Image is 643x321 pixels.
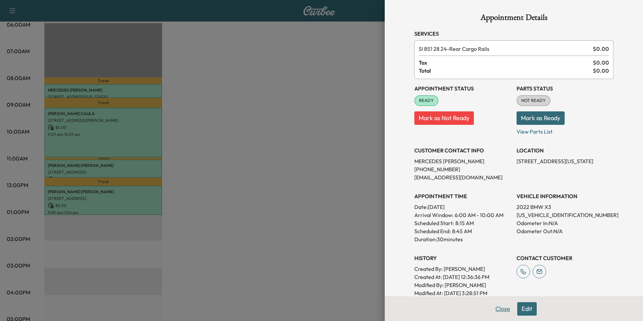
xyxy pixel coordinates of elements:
[414,173,511,181] p: [EMAIL_ADDRESS][DOMAIN_NAME]
[414,273,511,281] p: Created At : [DATE] 12:36:36 PM
[517,211,613,219] p: [US_VEHICLE_IDENTIFICATION_NUMBER]
[517,219,613,227] p: Odometer In: N/A
[414,289,511,297] p: Modified At : [DATE] 3:28:51 PM
[517,157,613,165] p: [STREET_ADDRESS][US_STATE]
[414,165,511,173] p: [PHONE_NUMBER]
[517,146,613,154] h3: LOCATION
[517,111,565,125] button: Mark as Ready
[414,227,451,235] p: Scheduled End:
[414,157,511,165] p: MERCEDES [PERSON_NAME]
[455,211,503,219] span: 6:00 AM - 10:00 AM
[455,219,474,227] p: 8:15 AM
[517,125,613,136] p: View Parts List
[414,254,511,262] h3: History
[414,192,511,200] h3: APPOINTMENT TIME
[517,302,537,316] button: Edit
[414,111,474,125] button: Mark as Not Ready
[415,97,438,104] span: READY
[517,254,613,262] h3: CONTACT CUSTOMER
[593,45,609,53] span: $ 0.00
[517,97,550,104] span: NOT READY
[414,265,511,273] p: Created By : [PERSON_NAME]
[414,13,613,24] h1: Appointment Details
[414,146,511,154] h3: CUSTOMER CONTACT INFO
[491,302,515,316] button: Close
[419,59,593,67] span: Tax
[414,281,511,289] p: Modified By : [PERSON_NAME]
[593,59,609,67] span: $ 0.00
[517,227,613,235] p: Odometer Out: N/A
[414,30,613,38] h3: Services
[414,211,511,219] p: Arrival Window:
[414,235,511,243] p: Duration: 30 minutes
[452,227,472,235] p: 8:45 AM
[419,45,590,53] span: Rear Cargo Rails
[593,67,609,75] span: $ 0.00
[517,203,613,211] p: 2022 BMW X3
[414,84,511,93] h3: Appointment Status
[414,219,454,227] p: Scheduled Start:
[517,84,613,93] h3: Parts Status
[419,67,593,75] span: Total
[517,192,613,200] h3: VEHICLE INFORMATION
[414,203,511,211] p: Date: [DATE]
